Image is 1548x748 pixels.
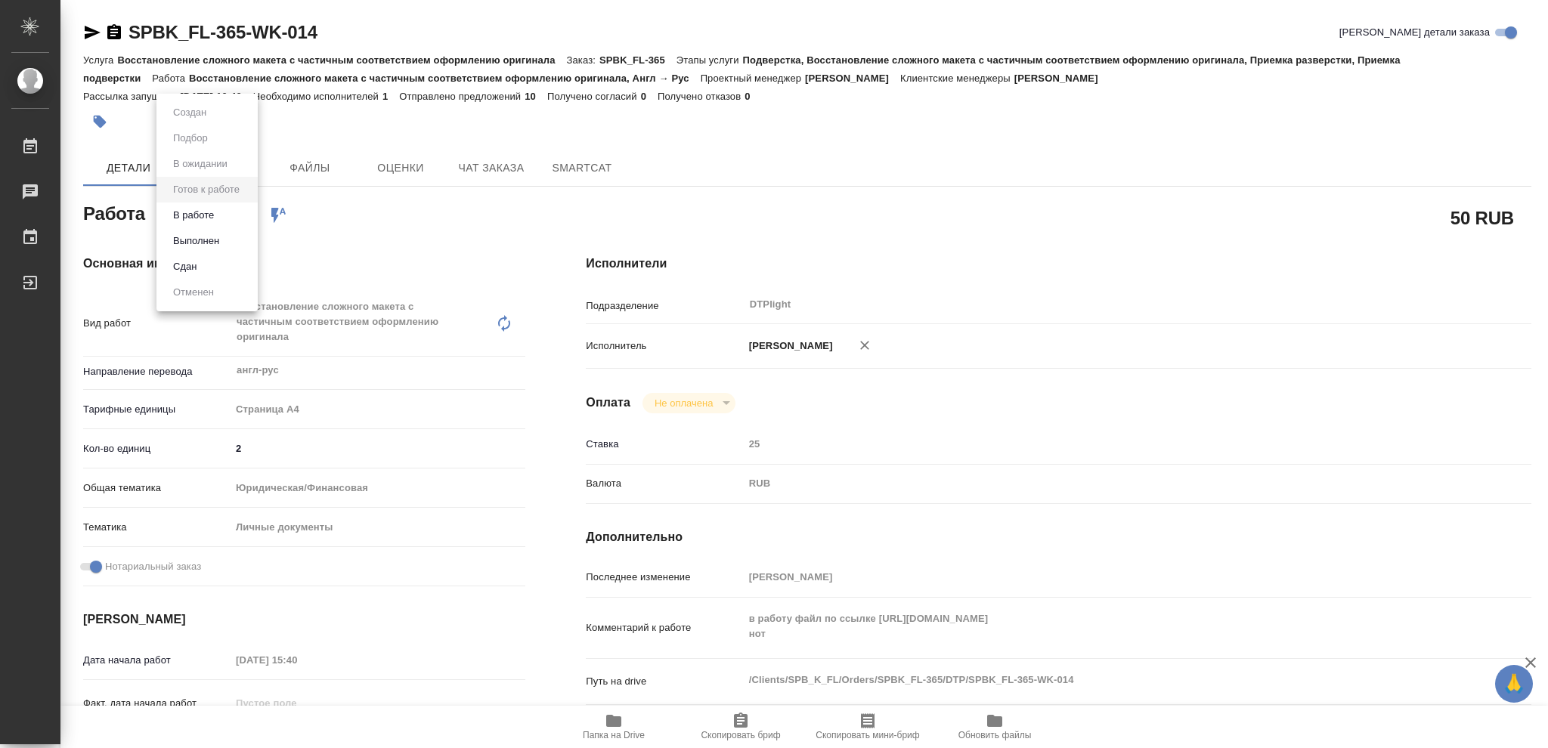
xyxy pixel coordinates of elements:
button: Создан [169,104,211,121]
button: Отменен [169,284,218,301]
button: Сдан [169,258,201,275]
button: Готов к работе [169,181,244,198]
button: Выполнен [169,233,224,249]
button: В ожидании [169,156,232,172]
button: В работе [169,207,218,224]
button: Подбор [169,130,212,147]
